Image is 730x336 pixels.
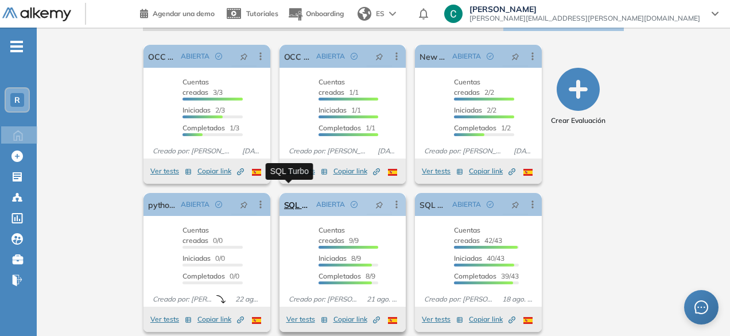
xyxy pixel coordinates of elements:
span: Creado por: [PERSON_NAME] [148,294,216,304]
a: SQL Turbo [284,193,312,216]
span: Iniciadas [454,254,482,262]
a: Agendar una demo [140,6,215,20]
button: pushpin [503,195,528,214]
span: Creado por: [PERSON_NAME] [420,294,498,304]
img: world [358,7,371,21]
span: Iniciadas [454,106,482,114]
span: Agendar una demo [153,9,215,18]
span: Creado por: [PERSON_NAME] [148,146,237,156]
span: Cuentas creadas [182,226,209,245]
a: OCC Python Test [284,45,312,68]
span: Completados [319,123,361,132]
span: [DATE] [373,146,401,156]
span: Creado por: [PERSON_NAME] [420,146,508,156]
button: pushpin [231,195,257,214]
span: Cuentas creadas [182,78,209,96]
button: Copiar link [333,312,380,326]
span: Completados [454,123,496,132]
span: Cuentas creadas [454,226,480,245]
span: 1/1 [319,106,361,114]
button: Onboarding [288,2,344,26]
span: 21 ago. 2025 [362,294,402,304]
span: pushpin [511,200,519,209]
span: message [694,300,708,314]
span: pushpin [240,52,248,61]
span: ABIERTA [452,51,481,61]
span: Copiar link [469,166,515,176]
span: [DATE] [238,146,266,156]
span: check-circle [487,53,494,60]
a: New Test OCC [420,45,448,68]
span: Creado por: [PERSON_NAME] [284,294,362,304]
span: Completados [182,272,225,280]
span: Copiar link [197,166,244,176]
span: 1/3 [182,123,239,132]
span: R [14,95,20,105]
span: 3/3 [182,78,223,96]
button: Ver tests [422,164,463,178]
button: Copiar link [469,164,515,178]
a: SQL Growth E&A [420,193,448,216]
span: Iniciadas [182,106,211,114]
button: Copiar link [333,164,380,178]
div: SQL Turbo [266,163,313,180]
span: pushpin [240,200,248,209]
a: OCC SQL [148,45,176,68]
span: 18 ago. 2025 [498,294,537,304]
span: 42/43 [454,226,502,245]
span: [PERSON_NAME] [469,5,700,14]
img: arrow [389,11,396,16]
button: Crear Evaluación [551,68,605,126]
span: Iniciadas [319,106,347,114]
span: Copiar link [197,314,244,325]
button: Copiar link [197,312,244,326]
span: 22 ago. 2025 [231,294,266,304]
span: [PERSON_NAME][EMAIL_ADDRESS][PERSON_NAME][DOMAIN_NAME] [469,14,700,23]
span: 0/0 [182,272,239,280]
span: pushpin [375,52,383,61]
span: Tutoriales [246,9,278,18]
span: check-circle [215,201,222,208]
span: 0/0 [182,226,223,245]
span: Completados [454,272,496,280]
span: ABIERTA [181,51,209,61]
span: 8/9 [319,254,361,262]
span: [DATE] [509,146,537,156]
span: Onboarding [306,9,344,18]
span: 40/43 [454,254,504,262]
img: ESP [523,317,533,324]
button: Ver tests [422,312,463,326]
span: ABIERTA [181,199,209,210]
span: 39/43 [454,272,519,280]
span: Cuentas creadas [319,226,345,245]
span: 2/2 [454,106,496,114]
span: 2/2 [454,78,494,96]
button: pushpin [231,47,257,65]
span: Cuentas creadas [454,78,480,96]
span: Copiar link [469,314,515,325]
span: Iniciadas [319,254,347,262]
a: python support [148,193,176,216]
img: ESP [388,317,397,324]
span: check-circle [487,201,494,208]
button: Ver tests [150,312,192,326]
button: Copiar link [469,312,515,326]
span: pushpin [375,200,383,209]
span: check-circle [351,53,358,60]
span: ABIERTA [316,51,345,61]
span: Copiar link [333,166,380,176]
button: Ver tests [150,164,192,178]
span: ABIERTA [316,199,345,210]
button: pushpin [367,47,392,65]
i: - [10,45,23,48]
button: Copiar link [197,164,244,178]
span: 8/9 [319,272,375,280]
span: Iniciadas [182,254,211,262]
span: Copiar link [333,314,380,325]
span: Completados [182,123,225,132]
span: ES [376,9,385,19]
span: pushpin [511,52,519,61]
button: pushpin [503,47,528,65]
img: Logo [2,7,71,22]
img: ESP [252,317,261,324]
